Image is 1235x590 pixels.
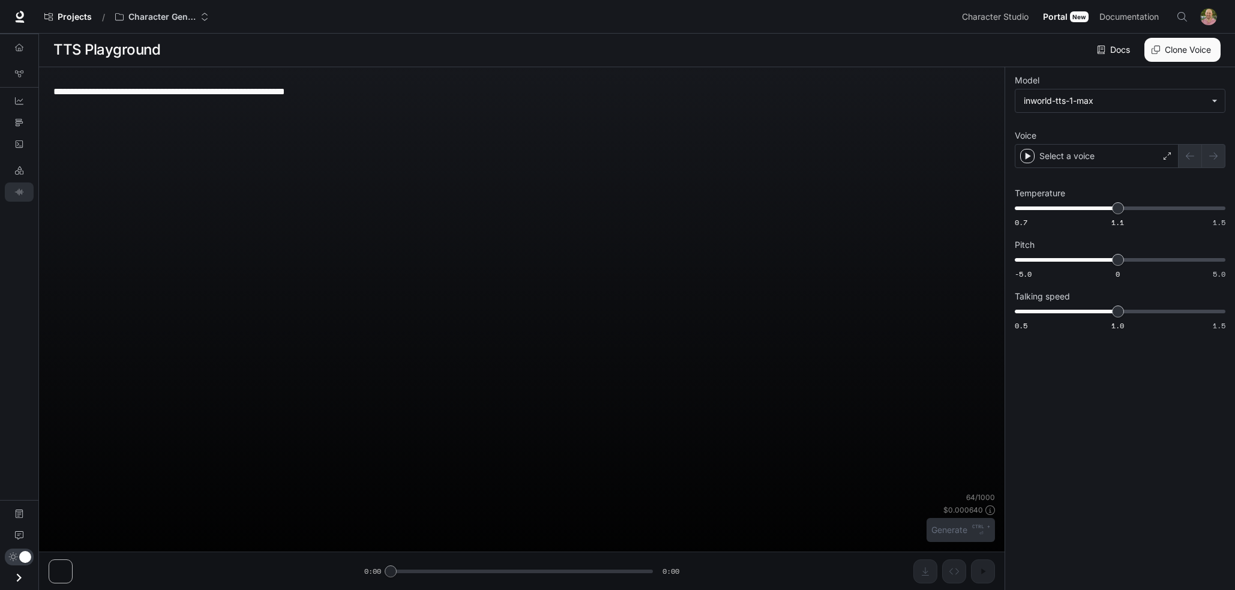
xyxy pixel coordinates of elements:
p: Voice [1015,131,1036,140]
a: Character Studio [957,5,1037,29]
a: LLM Playground [5,161,34,180]
span: 0 [1116,269,1120,279]
p: Talking speed [1015,292,1070,301]
img: User avatar [1200,8,1217,25]
div: New [1070,11,1089,22]
button: User avatar [1197,5,1221,29]
span: 0.7 [1015,217,1027,227]
a: Graph Registry [5,64,34,83]
div: inworld-tts-1-max [1015,89,1225,112]
a: Logs [5,134,34,154]
a: Traces [5,113,34,132]
button: Open drawer [5,565,32,590]
a: PortalNew [1038,5,1093,29]
p: Pitch [1015,241,1035,249]
a: Feedback [5,526,34,545]
div: inworld-tts-1-max [1024,95,1206,107]
span: Dark mode toggle [19,550,31,563]
span: 1.5 [1213,321,1225,331]
span: Portal [1043,10,1068,25]
a: Dashboards [5,91,34,110]
p: Character Generator (Copy) [128,12,196,22]
a: TTS Playground [5,182,34,202]
a: Go to projects [39,5,97,29]
span: 1.0 [1111,321,1124,331]
span: 5.0 [1213,269,1225,279]
span: 1.5 [1213,217,1225,227]
p: 64 / 1000 [966,492,995,502]
a: Docs [1095,38,1135,62]
p: $ 0.000640 [943,505,983,515]
button: Clone Voice [1144,38,1221,62]
a: Documentation [5,504,34,523]
span: Character Studio [962,10,1029,25]
p: Model [1015,76,1039,85]
button: Open workspace menu [110,5,214,29]
span: 0.5 [1015,321,1027,331]
span: Documentation [1099,10,1159,25]
button: Open Command Menu [1170,5,1194,29]
div: / [97,11,110,23]
a: Overview [5,38,34,57]
h1: TTS Playground [53,38,160,62]
p: Temperature [1015,189,1065,197]
a: Documentation [1095,5,1168,29]
span: -5.0 [1015,269,1032,279]
span: 1.1 [1111,217,1124,227]
span: Projects [58,12,92,22]
p: Select a voice [1039,150,1095,162]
